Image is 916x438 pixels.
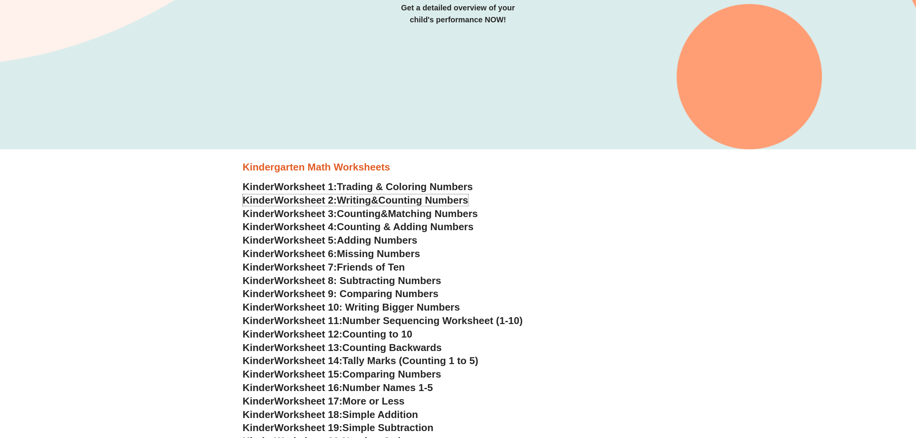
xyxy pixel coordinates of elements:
span: Kinder [243,368,274,380]
span: Missing Numbers [337,248,420,259]
a: KinderWorksheet 4:Counting & Adding Numbers [243,221,474,232]
span: Worksheet 14: [274,355,342,366]
span: Number Names 1-5 [342,382,433,393]
a: KinderWorksheet 8: Subtracting Numbers [243,275,441,286]
span: Worksheet 11: [274,315,342,326]
span: Worksheet 15: [274,368,342,380]
span: Counting Backwards [342,342,442,353]
span: Kinder [243,422,274,433]
span: Worksheet 13: [274,342,342,353]
span: Worksheet 10: Writing Bigger Numbers [274,301,460,313]
span: Kinder [243,288,274,299]
span: Worksheet 5: [274,234,337,246]
span: Worksheet 19: [274,422,342,433]
span: Number Sequencing Worksheet (1-10) [342,315,523,326]
h3: Kindergarten Math Worksheets [243,161,674,174]
span: Counting Numbers [378,194,468,206]
h3: Get a detailed overview of your child's performance NOW! [150,2,766,26]
span: Worksheet 1: [274,181,337,192]
span: Kinder [243,355,274,366]
span: Kinder [243,328,274,340]
span: Worksheet 7: [274,261,337,273]
iframe: Chat Widget [788,352,916,438]
span: Worksheet 6: [274,248,337,259]
span: Worksheet 16: [274,382,342,393]
span: Adding Numbers [337,234,417,246]
span: Simple Subtraction [342,422,434,433]
span: Worksheet 17: [274,395,342,407]
span: Worksheet 9: Comparing Numbers [274,288,439,299]
span: Counting to 10 [342,328,412,340]
span: Kinder [243,208,274,219]
span: Tally Marks (Counting 1 to 5) [342,355,478,366]
span: Worksheet 8: Subtracting Numbers [274,275,441,286]
span: Kinder [243,395,274,407]
span: Counting [337,208,381,219]
span: Trading & Coloring Numbers [337,181,473,192]
a: KinderWorksheet 6:Missing Numbers [243,248,420,259]
a: KinderWorksheet 9: Comparing Numbers [243,288,439,299]
a: KinderWorksheet 7:Friends of Ten [243,261,405,273]
a: KinderWorksheet 5:Adding Numbers [243,234,417,246]
span: Kinder [243,248,274,259]
a: KinderWorksheet 2:Writing&Counting Numbers [243,194,469,206]
span: Kinder [243,234,274,246]
span: Simple Addition [342,409,418,420]
span: Writing [337,194,371,206]
span: Worksheet 4: [274,221,337,232]
span: Counting & Adding Numbers [337,221,474,232]
span: Matching Numbers [388,208,478,219]
span: Kinder [243,194,274,206]
a: KinderWorksheet 10: Writing Bigger Numbers [243,301,460,313]
span: Kinder [243,181,274,192]
span: Kinder [243,315,274,326]
span: Worksheet 12: [274,328,342,340]
span: Worksheet 3: [274,208,337,219]
span: More or Less [342,395,405,407]
span: Worksheet 2: [274,194,337,206]
a: KinderWorksheet 1:Trading & Coloring Numbers [243,181,473,192]
span: Kinder [243,301,274,313]
span: Kinder [243,221,274,232]
span: Kinder [243,342,274,353]
span: Worksheet 18: [274,409,342,420]
span: Kinder [243,261,274,273]
span: Kinder [243,409,274,420]
span: Kinder [243,275,274,286]
span: Kinder [243,382,274,393]
span: Friends of Ten [337,261,405,273]
a: KinderWorksheet 3:Counting&Matching Numbers [243,208,478,219]
span: Comparing Numbers [342,368,441,380]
